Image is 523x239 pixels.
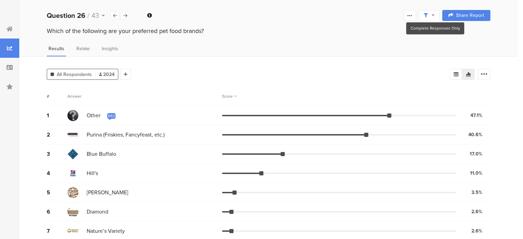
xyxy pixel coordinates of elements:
[67,110,78,121] img: d3718dnoaommpf.cloudfront.net%2Fitem%2Fc4c87d693388dd809dd3.jpg
[76,45,90,52] span: Relate
[67,93,81,99] div: Answer
[87,111,100,119] span: Other
[47,93,67,99] div: #
[456,13,484,18] span: Share Report
[87,227,125,235] span: Nature’s Variety
[470,112,482,119] div: 47.1%
[222,93,237,99] div: Score
[67,187,78,198] img: d3718dnoaommpf.cloudfront.net%2Fitem%2F8ad738cb37823bfe248e.png
[67,129,78,140] img: d3718dnoaommpf.cloudfront.net%2Fitem%2F0a617b30e427bb29a47c.jpg
[87,10,89,21] span: /
[410,25,460,31] span: Complete Responses Only
[67,226,78,237] img: d3718dnoaommpf.cloudfront.net%2Fitem%2F7ee9923524c3a7df256f.jpg
[470,170,482,177] div: 11.0%
[57,71,92,78] span: All Respondents
[471,227,482,235] div: 2.6%
[471,189,482,196] div: 3.5%
[67,149,78,160] img: d3718dnoaommpf.cloudfront.net%2Fitem%2F3a7e02129eca967331a9.jpg
[87,131,165,139] span: Purina (Friskies, Fancyfeast, etc.)
[47,150,67,158] div: 3
[47,111,67,119] div: 1
[108,113,115,119] div: 862
[468,131,482,138] div: 40.6%
[47,131,67,139] div: 2
[47,227,67,235] div: 7
[471,208,482,215] div: 2.6%
[87,169,98,177] span: Hill's
[87,150,116,158] span: Blue Buffalo
[47,10,85,21] b: Question 26
[87,188,128,196] span: [PERSON_NAME]
[48,45,64,52] span: Results
[67,206,78,217] img: d3718dnoaommpf.cloudfront.net%2Fitem%2F6dddffa7aa394c53919a.jpg
[91,10,99,21] span: 43
[470,150,482,157] div: 17.0%
[87,208,108,216] span: Diamond
[67,168,78,179] img: d3718dnoaommpf.cloudfront.net%2Fitem%2F5bafafe019585132a850.jpg
[47,188,67,196] div: 5
[99,71,115,78] span: 2024
[47,208,67,216] div: 6
[47,169,67,177] div: 4
[102,45,118,52] span: Insights
[47,26,490,35] div: Which of the following are your preferred pet food brands?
